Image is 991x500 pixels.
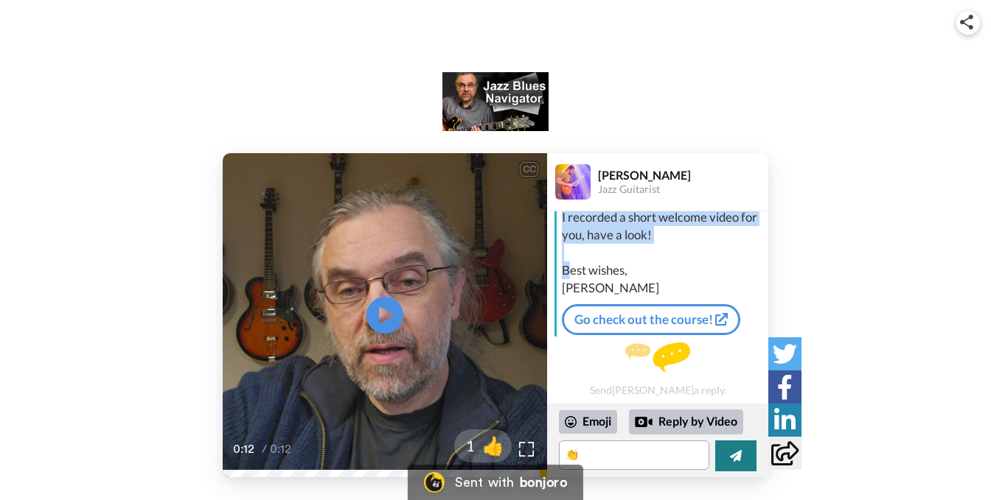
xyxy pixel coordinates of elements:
span: / [262,440,267,458]
div: Send [PERSON_NAME] a reply. [547,342,768,396]
img: Bonjoro Logo [424,472,445,493]
div: [PERSON_NAME] [598,168,768,182]
div: Reply by Video [629,409,743,434]
span: 👍 [475,434,512,457]
img: logo [442,72,549,131]
button: 1👍 [454,429,512,462]
div: Reply by Video [635,413,653,431]
span: 1 [454,435,475,456]
div: Sent with [455,476,514,489]
img: ic_share.svg [960,15,973,29]
textarea: 👏 [559,440,709,470]
div: CC [520,162,538,177]
span: 0:12 [233,440,259,458]
img: message.svg [625,342,690,372]
img: Profile Image [555,164,591,200]
div: bonjoro [520,476,567,489]
a: Bonjoro LogoSent withbonjoro [408,465,583,500]
a: Go check out the course! [562,304,740,335]
div: Emoji [559,410,617,434]
span: 0:12 [270,440,296,458]
div: Jazz Guitarist [598,183,768,196]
